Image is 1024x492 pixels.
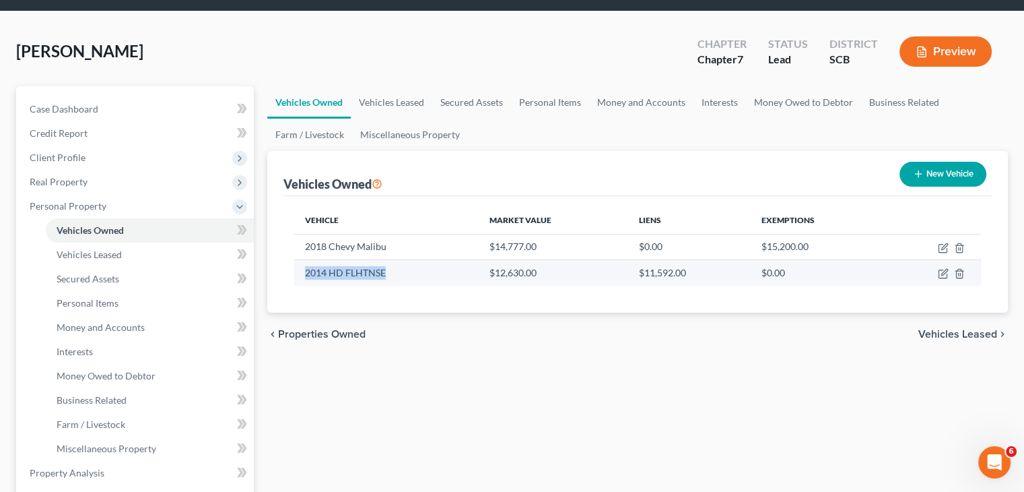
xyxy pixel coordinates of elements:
a: Business Related [861,86,947,119]
th: Vehicle [294,207,479,234]
td: $11,592.00 [628,260,751,286]
span: Personal Items [57,297,118,309]
td: $15,200.00 [751,234,885,259]
span: 6 [1006,446,1017,457]
div: Lead [768,52,808,67]
td: $0.00 [628,234,751,259]
span: Business Related [57,394,127,406]
span: Interests [57,346,93,357]
a: Vehicles Owned [267,86,351,119]
th: Market Value [479,207,628,234]
span: Money Owed to Debtor [57,370,156,381]
span: Secured Assets [57,273,119,284]
span: Farm / Livestock [57,419,125,430]
span: Vehicles Leased [918,329,997,340]
span: Property Analysis [30,467,104,479]
a: Credit Report [19,121,254,146]
td: $12,630.00 [479,260,628,286]
a: Business Related [46,388,254,412]
a: Secured Assets [46,267,254,291]
a: Money and Accounts [46,315,254,340]
a: Miscellaneous Property [46,437,254,461]
a: Vehicles Owned [46,218,254,243]
div: Chapter [697,36,747,52]
a: Personal Items [511,86,589,119]
a: Interests [46,340,254,364]
i: chevron_left [267,329,278,340]
span: Properties Owned [278,329,366,340]
a: Vehicles Leased [46,243,254,267]
a: Farm / Livestock [267,119,352,151]
div: Chapter [697,52,747,67]
a: Farm / Livestock [46,412,254,437]
button: chevron_left Properties Owned [267,329,366,340]
span: Client Profile [30,152,86,163]
iframe: Intercom live chat [978,446,1011,479]
button: Preview [899,36,992,67]
th: Exemptions [751,207,885,234]
span: [PERSON_NAME] [16,41,143,61]
th: Liens [628,207,751,234]
span: Vehicles Leased [57,249,122,260]
a: Vehicles Leased [351,86,432,119]
td: $0.00 [751,260,885,286]
a: Secured Assets [432,86,511,119]
span: 7 [737,53,743,65]
span: Personal Property [30,200,106,212]
td: 2018 Chevy Malibu [294,234,479,259]
span: Miscellaneous Property [57,443,156,454]
div: Vehicles Owned [283,176,382,192]
div: Status [768,36,808,52]
i: chevron_right [997,329,1008,340]
a: Property Analysis [19,461,254,485]
a: Miscellaneous Property [352,119,468,151]
a: Money and Accounts [589,86,693,119]
span: Case Dashboard [30,103,98,115]
span: Real Property [30,176,88,187]
span: Money and Accounts [57,321,145,333]
button: Vehicles Leased chevron_right [918,329,1008,340]
a: Case Dashboard [19,97,254,121]
button: New Vehicle [899,162,986,187]
a: Money Owed to Debtor [46,364,254,388]
div: SCB [829,52,878,67]
td: 2014 HD FLHTNSE [294,260,479,286]
a: Money Owed to Debtor [746,86,861,119]
div: District [829,36,878,52]
a: Personal Items [46,291,254,315]
a: Interests [693,86,746,119]
span: Vehicles Owned [57,224,124,236]
td: $14,777.00 [479,234,628,259]
span: Credit Report [30,127,88,139]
